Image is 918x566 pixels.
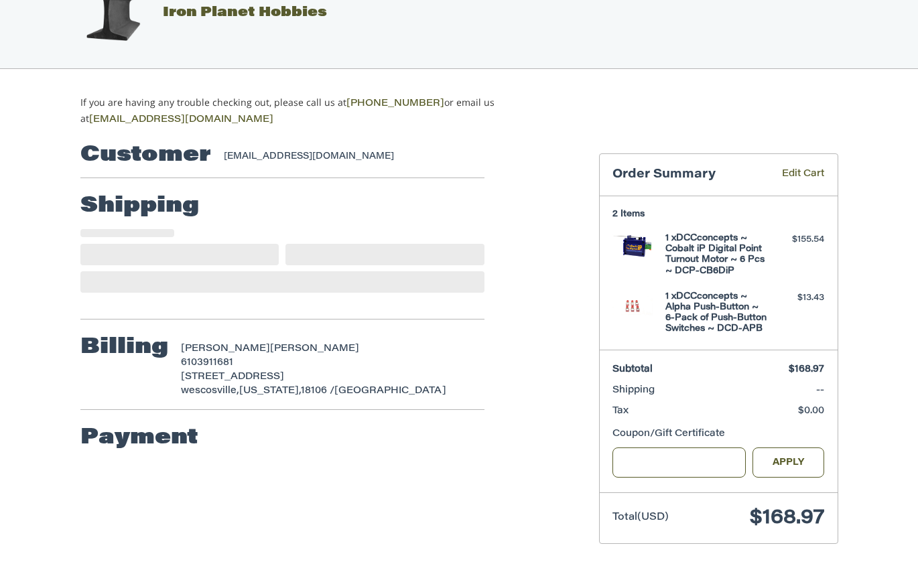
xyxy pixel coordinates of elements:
h3: 2 Items [612,209,824,220]
span: 18106 / [301,386,334,396]
a: [PHONE_NUMBER] [346,99,444,109]
div: $13.43 [771,291,824,305]
input: Gift Certificate or Coupon Code [612,447,746,478]
h4: 1 x DCCconcepts ~ Alpha Push-Button ~ 6-Pack of Push-Button Switches ~ DCD-APB [665,291,768,335]
span: [US_STATE], [239,386,301,396]
span: -- [816,386,824,395]
div: Coupon/Gift Certificate [612,427,824,441]
a: Edit Cart [763,167,824,183]
p: If you are having any trouble checking out, please call us at or email us at [80,95,537,127]
span: Total (USD) [612,512,669,522]
span: Shipping [612,386,655,395]
h2: Billing [80,334,168,361]
div: $155.54 [771,233,824,246]
h4: 1 x DCCconcepts ~ Cobalt iP Digital Point Turnout Motor ~ 6 Pcs ~ DCP-CB6DiP [665,233,768,277]
span: $0.00 [798,407,824,416]
div: [EMAIL_ADDRESS][DOMAIN_NAME] [224,150,471,163]
span: 6103911681 [181,358,233,368]
span: $168.97 [750,508,824,528]
span: [PERSON_NAME] [181,344,270,354]
span: wescosville, [181,386,239,396]
h3: Order Summary [612,167,763,183]
h2: Customer [80,142,211,169]
span: [GEOGRAPHIC_DATA] [334,386,446,396]
span: Tax [612,407,629,416]
button: Apply [752,447,825,478]
a: Iron Planet Hobbies [66,6,327,19]
span: Iron Planet Hobbies [163,6,327,19]
span: [STREET_ADDRESS] [181,372,284,382]
span: $168.97 [789,365,824,374]
a: [EMAIL_ADDRESS][DOMAIN_NAME] [89,115,273,125]
span: Subtotal [612,365,653,374]
h2: Shipping [80,193,199,220]
span: [PERSON_NAME] [270,344,359,354]
h2: Payment [80,425,198,451]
